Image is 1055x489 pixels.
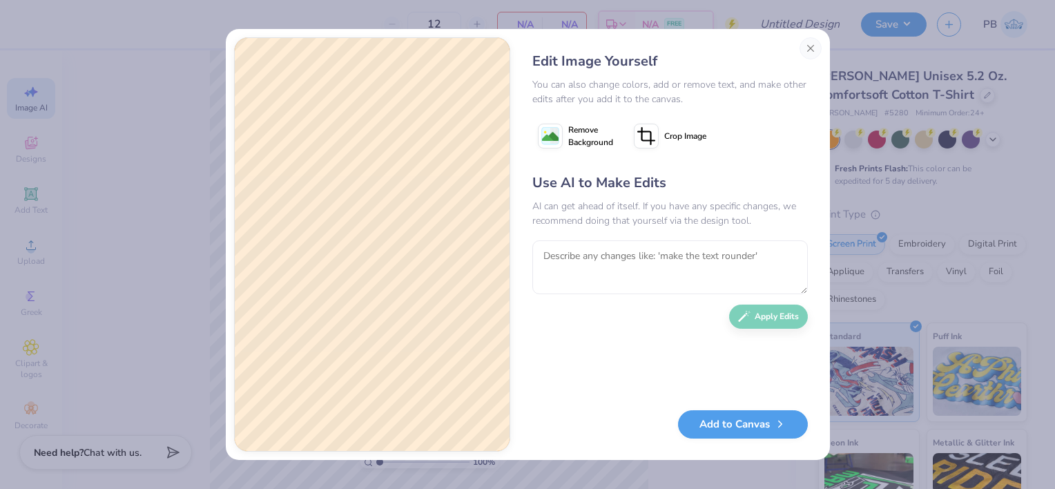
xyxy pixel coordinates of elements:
[678,410,808,439] button: Add to Canvas
[532,119,619,153] button: Remove Background
[800,37,822,59] button: Close
[532,173,808,193] div: Use AI to Make Edits
[664,130,706,142] span: Crop Image
[628,119,715,153] button: Crop Image
[532,199,808,228] div: AI can get ahead of itself. If you have any specific changes, we recommend doing that yourself vi...
[532,51,808,72] div: Edit Image Yourself
[568,124,613,148] span: Remove Background
[532,77,808,106] div: You can also change colors, add or remove text, and make other edits after you add it to the canvas.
